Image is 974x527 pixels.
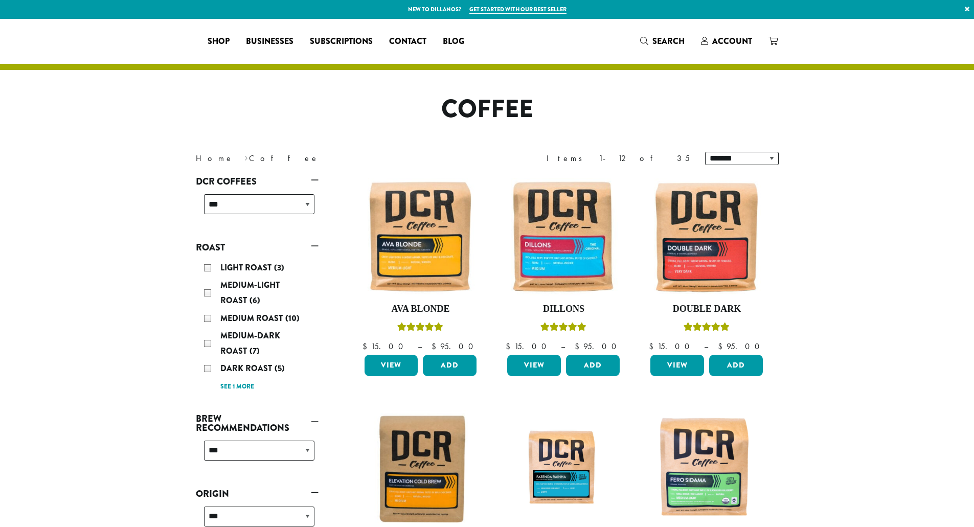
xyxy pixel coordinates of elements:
bdi: 95.00 [718,341,764,352]
h4: Double Dark [648,304,765,315]
span: $ [432,341,440,352]
button: Add [423,355,477,376]
h4: Dillons [505,304,622,315]
div: Rated 4.50 out of 5 [684,321,730,336]
div: Rated 5.00 out of 5 [540,321,586,336]
bdi: 15.00 [363,341,408,352]
span: $ [575,341,583,352]
img: Double-Dark-12oz-300x300.jpg [648,178,765,295]
span: Medium-Light Roast [220,279,280,306]
nav: Breadcrumb [196,152,472,165]
span: Account [712,35,752,47]
span: (7) [250,345,260,357]
a: Brew Recommendations [196,410,319,437]
span: (3) [274,262,284,273]
span: › [244,149,248,165]
a: View [365,355,418,376]
span: Medium Roast [220,312,285,324]
div: DCR Coffees [196,190,319,226]
a: DillonsRated 5.00 out of 5 [505,178,622,351]
bdi: 15.00 [506,341,551,352]
span: – [561,341,565,352]
span: Dark Roast [220,362,275,374]
span: Light Roast [220,262,274,273]
div: Items 1-12 of 35 [547,152,690,165]
div: Brew Recommendations [196,437,319,473]
div: Rated 5.00 out of 5 [397,321,443,336]
bdi: 95.00 [432,341,478,352]
a: Roast [196,239,319,256]
span: – [704,341,708,352]
span: Blog [443,35,464,48]
a: Ava BlondeRated 5.00 out of 5 [362,178,480,351]
a: View [650,355,704,376]
span: Shop [208,35,230,48]
span: (10) [285,312,300,324]
span: $ [649,341,658,352]
span: $ [718,341,727,352]
h1: Coffee [188,95,786,124]
a: Origin [196,485,319,502]
span: Businesses [246,35,293,48]
span: $ [506,341,514,352]
h4: Ava Blonde [362,304,480,315]
span: (6) [250,294,260,306]
a: See 1 more [220,382,254,392]
span: (5) [275,362,285,374]
button: Add [566,355,620,376]
img: Dillons-12oz-300x300.jpg [505,178,622,295]
a: DCR Coffees [196,173,319,190]
bdi: 15.00 [649,341,694,352]
span: Medium-Dark Roast [220,330,280,357]
a: View [507,355,561,376]
span: Contact [389,35,426,48]
a: Search [632,33,693,50]
span: Search [652,35,685,47]
span: – [418,341,422,352]
a: Home [196,153,234,164]
img: Ava-Blonde-12oz-1-300x300.jpg [361,178,479,295]
button: Add [709,355,763,376]
img: Fazenda-Rainha_12oz_Mockup.jpg [505,425,622,513]
a: Shop [199,33,238,50]
bdi: 95.00 [575,341,621,352]
div: Roast [196,256,319,398]
span: $ [363,341,371,352]
a: Double DarkRated 4.50 out of 5 [648,178,765,351]
span: Subscriptions [310,35,373,48]
a: Get started with our best seller [469,5,567,14]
